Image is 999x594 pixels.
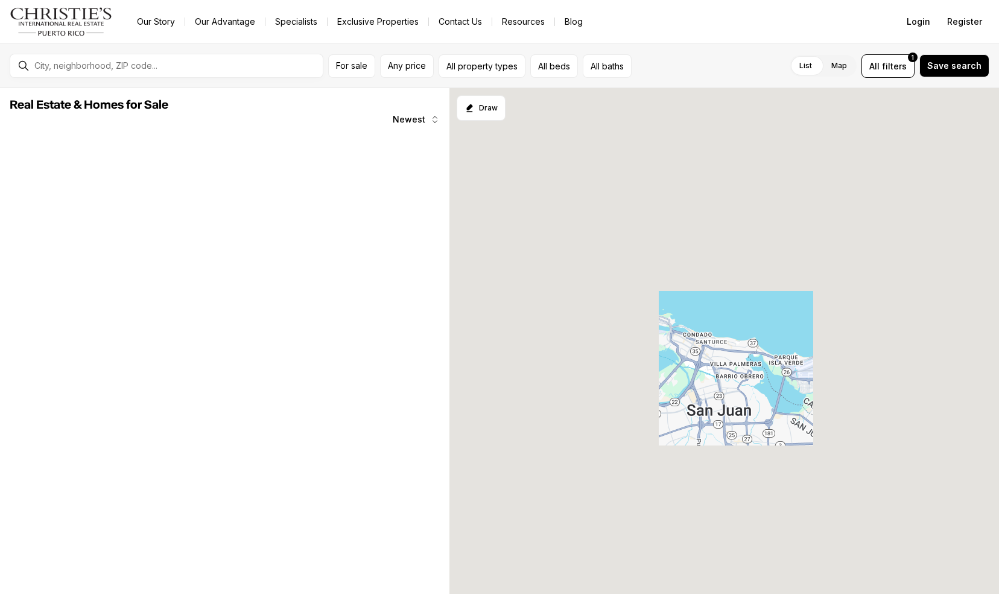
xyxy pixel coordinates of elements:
[912,53,914,62] span: 1
[927,61,982,71] span: Save search
[265,13,327,30] a: Specialists
[940,10,989,34] button: Register
[10,7,113,36] img: logo
[380,54,434,78] button: Any price
[882,60,907,72] span: filters
[947,17,982,27] span: Register
[530,54,578,78] button: All beds
[869,60,880,72] span: All
[385,107,447,132] button: Newest
[127,13,185,30] a: Our Story
[336,61,367,71] span: For sale
[492,13,554,30] a: Resources
[328,13,428,30] a: Exclusive Properties
[555,13,592,30] a: Blog
[790,55,822,77] label: List
[919,54,989,77] button: Save search
[457,95,506,121] button: Start drawing
[185,13,265,30] a: Our Advantage
[328,54,375,78] button: For sale
[429,13,492,30] button: Contact Us
[907,17,930,27] span: Login
[822,55,857,77] label: Map
[10,99,168,111] span: Real Estate & Homes for Sale
[583,54,632,78] button: All baths
[393,115,425,124] span: Newest
[388,61,426,71] span: Any price
[439,54,525,78] button: All property types
[861,54,915,78] button: Allfilters1
[899,10,937,34] button: Login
